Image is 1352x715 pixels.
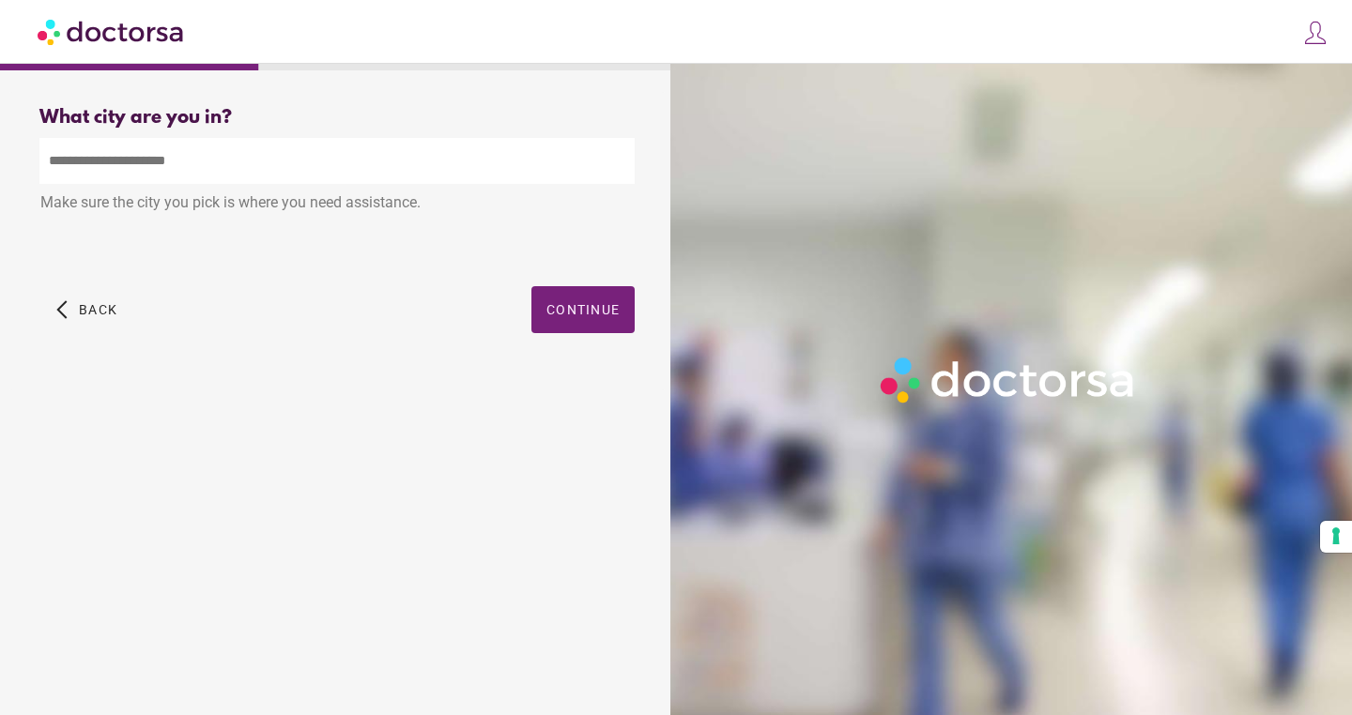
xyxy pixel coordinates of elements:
[1302,20,1329,46] img: icons8-customer-100.png
[39,184,635,225] div: Make sure the city you pick is where you need assistance.
[39,107,635,129] div: What city are you in?
[1320,521,1352,553] button: Your consent preferences for tracking technologies
[531,286,635,333] button: Continue
[38,10,186,53] img: Doctorsa.com
[546,302,620,317] span: Continue
[79,302,117,317] span: Back
[49,286,125,333] button: arrow_back_ios Back
[873,350,1144,410] img: Logo-Doctorsa-trans-White-partial-flat.png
